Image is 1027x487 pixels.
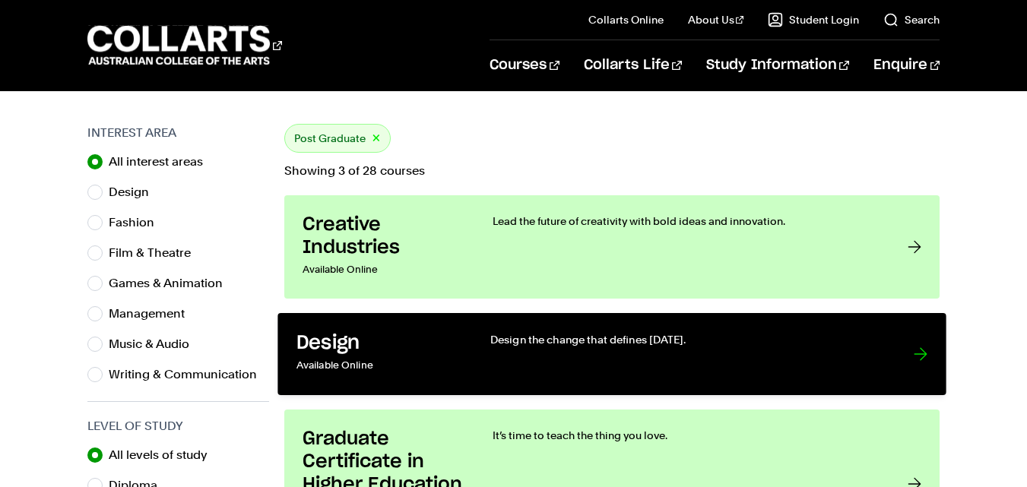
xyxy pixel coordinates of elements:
[768,12,859,27] a: Student Login
[87,124,269,142] h3: Interest Area
[284,124,391,153] div: Post Graduate
[109,444,220,466] label: All levels of study
[873,40,940,90] a: Enquire
[109,303,197,324] label: Management
[109,334,201,355] label: Music & Audio
[296,332,459,356] h3: Design
[493,428,877,443] p: It’s time to teach the thing you love.
[277,313,946,395] a: Design Available Online Design the change that defines [DATE].
[883,12,940,27] a: Search
[284,195,940,299] a: Creative Industries Available Online Lead the future of creativity with bold ideas and innovation.
[490,40,559,90] a: Courses
[109,212,166,233] label: Fashion
[372,130,381,147] button: ×
[284,165,940,177] p: Showing 3 of 28 courses
[109,242,203,264] label: Film & Theatre
[584,40,682,90] a: Collarts Life
[303,213,462,259] h3: Creative Industries
[588,12,664,27] a: Collarts Online
[490,332,883,347] p: Design the change that defines [DATE].
[109,273,235,294] label: Games & Animation
[109,182,161,203] label: Design
[688,12,744,27] a: About Us
[296,355,459,377] p: Available Online
[109,151,215,172] label: All interest areas
[87,24,282,67] div: Go to homepage
[109,364,269,385] label: Writing & Communication
[87,417,269,435] h3: Level of Study
[493,213,877,229] p: Lead the future of creativity with bold ideas and innovation.
[706,40,849,90] a: Study Information
[303,259,462,280] p: Available Online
